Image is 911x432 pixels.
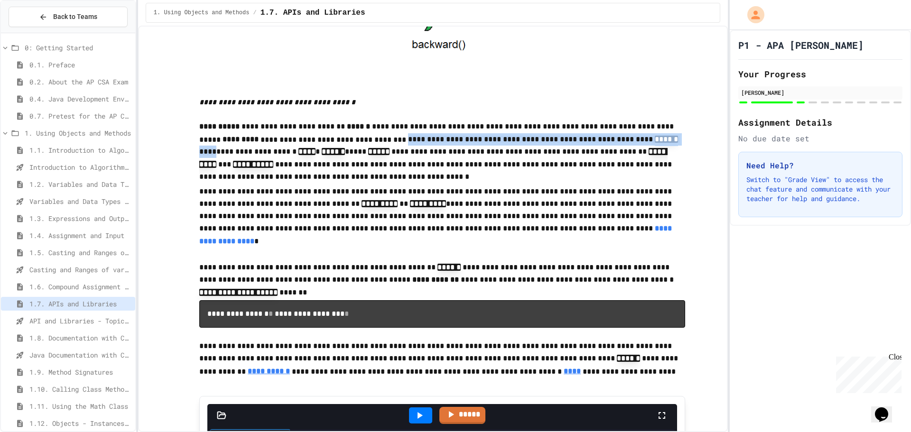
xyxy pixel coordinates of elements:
[29,94,131,104] span: 0.4. Java Development Environments
[746,160,894,171] h3: Need Help?
[154,9,250,17] span: 1. Using Objects and Methods
[29,111,131,121] span: 0.7. Pretest for the AP CSA Exam
[29,282,131,292] span: 1.6. Compound Assignment Operators
[260,7,365,18] span: 1.7. APIs and Libraries
[746,175,894,203] p: Switch to "Grade View" to access the chat feature and communicate with your teacher for help and ...
[29,401,131,411] span: 1.11. Using the Math Class
[738,116,902,129] h2: Assignment Details
[738,67,902,81] h2: Your Progress
[29,418,131,428] span: 1.12. Objects - Instances of Classes
[9,7,128,27] button: Back to Teams
[29,230,131,240] span: 1.4. Assignment and Input
[737,4,767,26] div: My Account
[29,350,131,360] span: Java Documentation with Comments - Topic 1.8
[738,133,902,144] div: No due date set
[29,179,131,189] span: 1.2. Variables and Data Types
[29,145,131,155] span: 1.1. Introduction to Algorithms, Programming, and Compilers
[832,353,902,393] iframe: chat widget
[29,248,131,257] span: 1.5. Casting and Ranges of Values
[25,43,131,53] span: 0: Getting Started
[29,333,131,343] span: 1.8. Documentation with Comments and Preconditions
[29,196,131,206] span: Variables and Data Types - Quiz
[53,12,97,22] span: Back to Teams
[253,9,256,17] span: /
[29,60,131,70] span: 0.1. Preface
[29,384,131,394] span: 1.10. Calling Class Methods
[741,88,900,97] div: [PERSON_NAME]
[29,162,131,172] span: Introduction to Algorithms, Programming, and Compilers
[871,394,902,423] iframe: chat widget
[29,265,131,275] span: Casting and Ranges of variables - Quiz
[25,128,131,138] span: 1. Using Objects and Methods
[738,38,864,52] h1: P1 - APA [PERSON_NAME]
[29,299,131,309] span: 1.7. APIs and Libraries
[29,367,131,377] span: 1.9. Method Signatures
[29,77,131,87] span: 0.2. About the AP CSA Exam
[29,213,131,223] span: 1.3. Expressions and Output [New]
[4,4,65,60] div: Chat with us now!Close
[29,316,131,326] span: API and Libraries - Topic 1.7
